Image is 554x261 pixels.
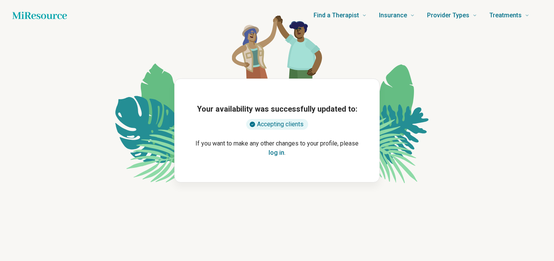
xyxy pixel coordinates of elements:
[427,10,469,21] span: Provider Types
[12,8,67,23] a: Home page
[187,139,367,157] p: If you want to make any other changes to your profile, please .
[314,10,359,21] span: Find a Therapist
[269,148,284,157] button: log in
[489,10,522,21] span: Treatments
[379,10,407,21] span: Insurance
[246,119,308,130] div: Accepting clients
[197,104,357,114] h1: Your availability was successfully updated to:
